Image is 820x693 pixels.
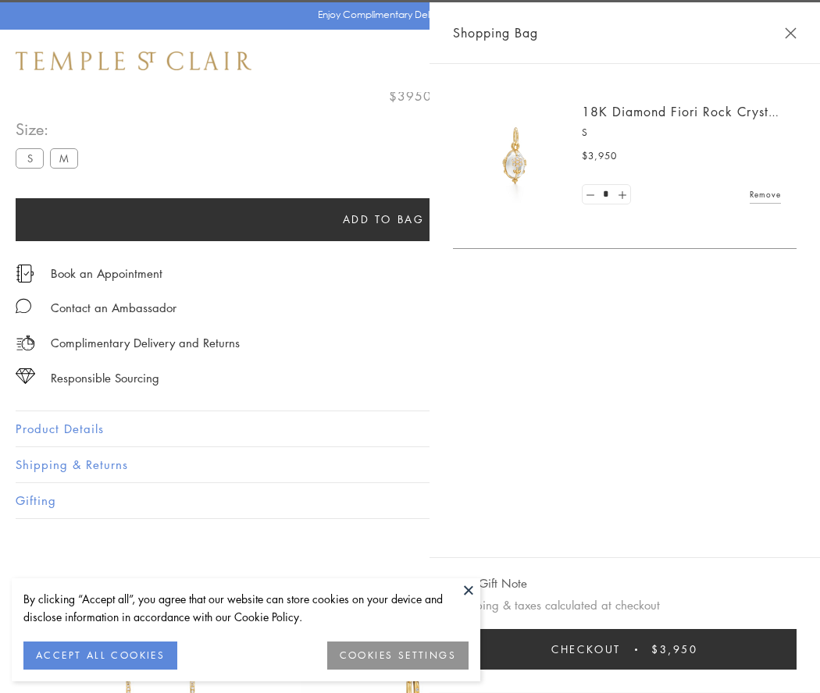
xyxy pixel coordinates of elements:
div: Responsible Sourcing [51,368,159,388]
button: Product Details [16,411,804,446]
span: $3,950 [582,148,617,164]
span: Size: [16,116,84,142]
img: Temple St. Clair [16,52,251,70]
button: COOKIES SETTINGS [327,641,469,670]
img: MessageIcon-01_2.svg [16,298,31,314]
img: P51889-E11FIORI [469,109,562,203]
span: Shopping Bag [453,23,538,43]
span: Checkout [551,641,621,658]
p: Enjoy Complimentary Delivery & Returns [318,7,495,23]
button: Shipping & Returns [16,447,804,482]
button: Checkout $3,950 [453,629,797,670]
img: icon_appointment.svg [16,265,34,283]
h3: You May Also Like [39,574,781,599]
button: Gifting [16,483,804,518]
a: Set quantity to 0 [583,185,598,204]
p: Complimentary Delivery and Returns [51,333,240,353]
span: Add to bag [343,211,425,228]
button: Add Gift Note [453,574,527,593]
a: Book an Appointment [51,265,162,282]
img: icon_sourcing.svg [16,368,35,384]
img: icon_delivery.svg [16,333,35,353]
div: By clicking “Accept all”, you agree that our website can store cookies on your device and disclos... [23,590,469,626]
button: Close Shopping Bag [785,27,797,39]
div: Contact an Ambassador [51,298,176,318]
button: Add to bag [16,198,751,241]
span: $3,950 [651,641,698,658]
p: Shipping & taxes calculated at checkout [453,595,797,615]
a: Remove [750,186,781,203]
label: S [16,148,44,168]
label: M [50,148,78,168]
button: ACCEPT ALL COOKIES [23,641,177,670]
span: $3950 [389,86,432,106]
p: S [582,125,781,140]
a: Set quantity to 2 [614,185,629,204]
